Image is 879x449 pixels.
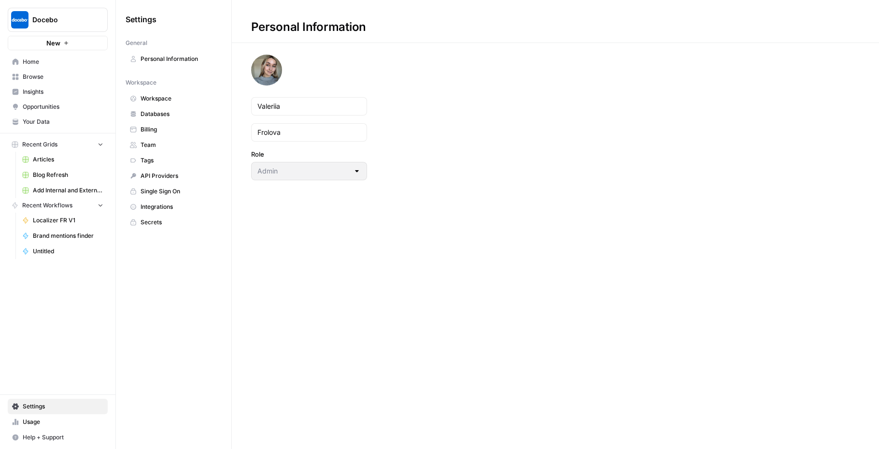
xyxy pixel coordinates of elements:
[251,55,282,86] img: avatar
[23,402,103,411] span: Settings
[18,183,108,198] a: Add Internal and External Links
[126,91,222,106] a: Workspace
[8,8,108,32] button: Workspace: Docebo
[33,155,103,164] span: Articles
[8,430,108,445] button: Help + Support
[23,72,103,81] span: Browse
[141,94,217,103] span: Workspace
[126,184,222,199] a: Single Sign On
[11,11,28,29] img: Docebo Logo
[126,153,222,168] a: Tags
[23,418,103,426] span: Usage
[32,15,91,25] span: Docebo
[22,140,57,149] span: Recent Grids
[8,414,108,430] a: Usage
[126,199,222,215] a: Integrations
[141,203,217,211] span: Integrations
[251,149,367,159] label: Role
[141,218,217,227] span: Secrets
[8,84,108,100] a: Insights
[141,172,217,180] span: API Providers
[126,168,222,184] a: API Providers
[33,232,103,240] span: Brand mentions finder
[18,228,108,244] a: Brand mentions finder
[8,399,108,414] a: Settings
[126,137,222,153] a: Team
[126,122,222,137] a: Billing
[126,51,222,67] a: Personal Information
[8,54,108,70] a: Home
[126,78,156,87] span: Workspace
[23,433,103,442] span: Help + Support
[141,125,217,134] span: Billing
[23,87,103,96] span: Insights
[18,213,108,228] a: Localizer FR V1
[23,117,103,126] span: Your Data
[22,201,72,210] span: Recent Workflows
[46,38,60,48] span: New
[33,247,103,256] span: Untitled
[8,137,108,152] button: Recent Grids
[23,58,103,66] span: Home
[8,69,108,85] a: Browse
[33,186,103,195] span: Add Internal and External Links
[18,167,108,183] a: Blog Refresh
[126,215,222,230] a: Secrets
[8,114,108,130] a: Your Data
[141,156,217,165] span: Tags
[232,19,385,35] div: Personal Information
[141,55,217,63] span: Personal Information
[126,39,147,47] span: General
[33,171,103,179] span: Blog Refresh
[141,141,217,149] span: Team
[18,244,108,259] a: Untitled
[126,106,222,122] a: Databases
[8,99,108,115] a: Opportunities
[18,152,108,167] a: Articles
[126,14,156,25] span: Settings
[8,198,108,213] button: Recent Workflows
[141,110,217,118] span: Databases
[33,216,103,225] span: Localizer FR V1
[141,187,217,196] span: Single Sign On
[8,36,108,50] button: New
[23,102,103,111] span: Opportunities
